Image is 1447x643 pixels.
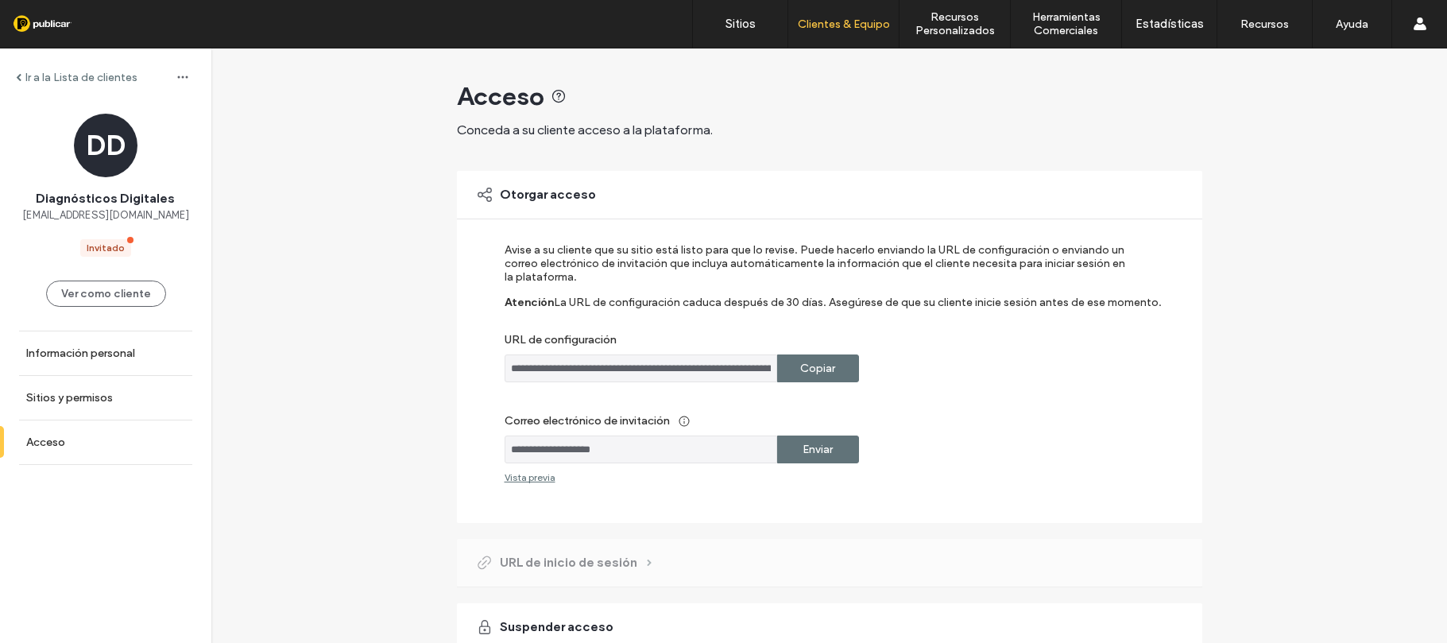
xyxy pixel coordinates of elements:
[26,347,135,360] label: Información personal
[900,10,1010,37] label: Recursos Personalizados
[505,471,555,483] div: Vista previa
[457,122,713,138] span: Conceda a su cliente acceso a la plataforma.
[800,354,835,383] label: Copiar
[554,296,1162,333] label: La URL de configuración caduca después de 30 días. Asegúrese de que su cliente inicie sesión ante...
[505,333,1133,354] label: URL de configuración
[87,241,125,255] div: Invitado
[725,17,756,31] label: Sitios
[505,296,554,333] label: Atención
[457,80,544,112] span: Acceso
[505,243,1133,296] label: Avise a su cliente que su sitio está listo para que lo revise. Puede hacerlo enviando la URL de c...
[22,207,189,223] span: [EMAIL_ADDRESS][DOMAIN_NAME]
[505,406,1133,436] label: Correo electrónico de invitación
[25,71,137,84] label: Ir a la Lista de clientes
[36,190,175,207] span: Diagnósticos Digitales
[500,186,596,203] span: Otorgar acceso
[1136,17,1204,31] label: Estadísticas
[26,391,113,405] label: Sitios y permisos
[798,17,890,31] label: Clientes & Equipo
[1240,17,1289,31] label: Recursos
[500,618,613,636] span: Suspender acceso
[26,436,65,449] label: Acceso
[1011,10,1121,37] label: Herramientas Comerciales
[500,554,637,571] span: URL de inicio de sesión
[1336,17,1368,31] label: Ayuda
[46,281,166,307] button: Ver como cliente
[803,435,833,464] label: Enviar
[74,114,137,177] div: DD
